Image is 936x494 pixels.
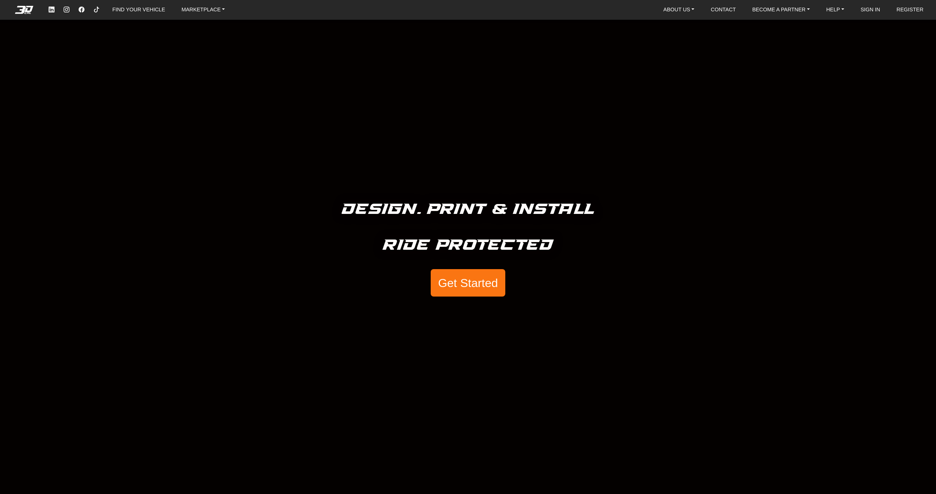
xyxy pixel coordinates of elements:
a: CONTACT [708,3,739,16]
button: Get Started [431,269,505,297]
a: ABOUT US [660,3,697,16]
a: MARKETPLACE [178,3,228,16]
a: REGISTER [894,3,926,16]
h5: Ride Protected [383,233,554,257]
a: BECOME A PARTNER [749,3,812,16]
a: SIGN IN [858,3,883,16]
a: HELP [823,3,847,16]
h5: Design. Print & Install [342,197,595,222]
a: FIND YOUR VEHICLE [109,3,168,16]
